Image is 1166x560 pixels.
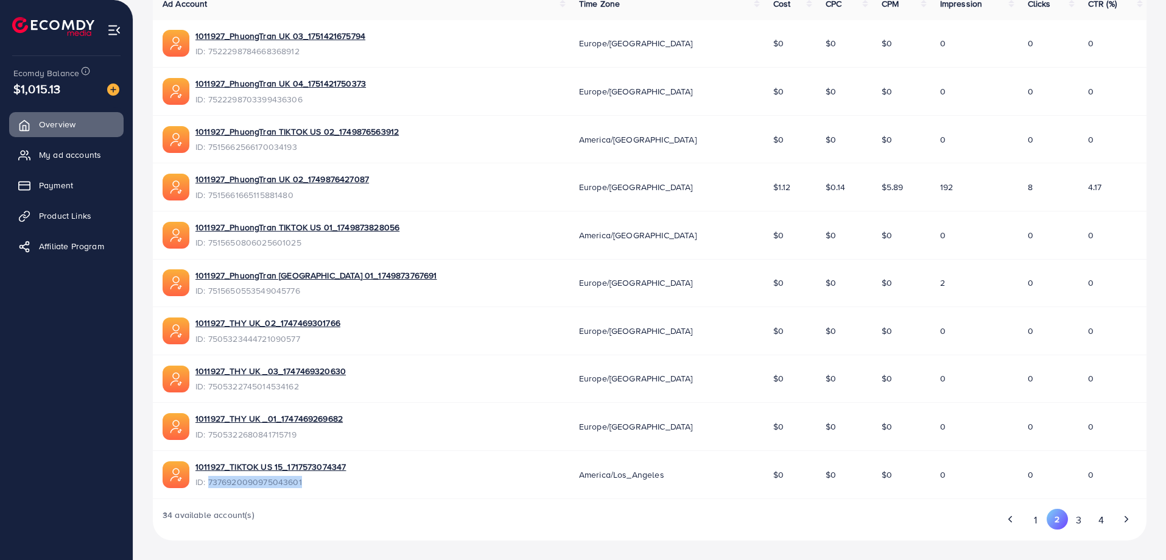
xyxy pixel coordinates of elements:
[1068,509,1090,531] button: Go to page 3
[826,420,836,433] span: $0
[195,141,399,153] span: ID: 7515662566170034193
[882,229,892,241] span: $0
[9,173,124,197] a: Payment
[1088,277,1094,289] span: 0
[195,173,369,185] a: 1011927_PhuongTran UK 02_1749876427087
[163,30,189,57] img: ic-ads-acc.e4c84228.svg
[940,181,953,193] span: 192
[940,325,946,337] span: 0
[826,229,836,241] span: $0
[195,189,369,201] span: ID: 7515661665115881480
[940,133,946,146] span: 0
[826,277,836,289] span: $0
[39,240,104,252] span: Affiliate Program
[9,143,124,167] a: My ad accounts
[882,181,904,193] span: $5.89
[773,420,784,433] span: $0
[773,85,784,97] span: $0
[1028,469,1033,481] span: 0
[1028,325,1033,337] span: 0
[1088,133,1094,146] span: 0
[773,229,784,241] span: $0
[1114,505,1157,551] iframe: Chat
[1028,420,1033,433] span: 0
[1088,85,1094,97] span: 0
[13,80,60,97] span: $1,015.13
[882,469,892,481] span: $0
[12,17,94,36] img: logo
[826,469,836,481] span: $0
[9,234,124,258] a: Affiliate Program
[163,366,189,392] img: ic-ads-acc.e4c84228.svg
[1028,37,1033,49] span: 0
[826,372,836,385] span: $0
[579,372,693,385] span: Europe/[GEOGRAPHIC_DATA]
[195,269,437,282] a: 1011927_PhuongTran [GEOGRAPHIC_DATA] 01_1749873767691
[882,372,892,385] span: $0
[579,325,693,337] span: Europe/[GEOGRAPHIC_DATA]
[195,77,366,90] a: 1011927_PhuongTran UK 04_1751421750373
[1028,85,1033,97] span: 0
[1088,325,1094,337] span: 0
[1028,133,1033,146] span: 0
[1028,277,1033,289] span: 0
[1088,420,1094,433] span: 0
[882,325,892,337] span: $0
[773,133,784,146] span: $0
[940,469,946,481] span: 0
[195,333,340,345] span: ID: 7505323444721090577
[39,179,73,191] span: Payment
[195,45,365,57] span: ID: 7522298784668368912
[1090,509,1112,531] button: Go to page 4
[826,133,836,146] span: $0
[195,317,340,329] a: 1011927_THY UK_02_1747469301766
[1088,37,1094,49] span: 0
[940,277,945,289] span: 2
[940,372,946,385] span: 0
[195,285,437,297] span: ID: 7515650553549045776
[195,221,399,233] a: 1011927_PhuongTran TIKTOK US 01_1749873828056
[195,365,346,377] a: 1011927_THY UK _03_1747469320630
[773,372,784,385] span: $0
[1028,229,1033,241] span: 0
[163,174,189,200] img: ic-ads-acc.e4c84228.svg
[195,461,346,473] a: 1011927_TIKTOK US 15_1717573074347
[163,126,189,153] img: ic-ads-acc.e4c84228.svg
[579,85,693,97] span: Europe/[GEOGRAPHIC_DATA]
[826,181,846,193] span: $0.14
[773,277,784,289] span: $0
[163,413,189,440] img: ic-ads-acc.e4c84228.svg
[195,93,366,105] span: ID: 7522298703399436306
[940,37,946,49] span: 0
[882,420,892,433] span: $0
[1047,509,1068,530] button: Go to page 2
[1025,509,1046,531] button: Go to page 1
[163,317,189,344] img: ic-ads-acc.e4c84228.svg
[773,325,784,337] span: $0
[579,469,664,481] span: America/Los_Angeles
[940,229,946,241] span: 0
[579,181,693,193] span: Europe/[GEOGRAPHIC_DATA]
[1028,181,1033,193] span: 8
[1000,509,1137,531] ul: Pagination
[163,78,189,105] img: ic-ads-acc.e4c84228.svg
[1088,181,1102,193] span: 4.17
[1028,372,1033,385] span: 0
[163,269,189,296] img: ic-ads-acc.e4c84228.svg
[826,37,836,49] span: $0
[1088,229,1094,241] span: 0
[579,420,693,433] span: Europe/[GEOGRAPHIC_DATA]
[579,133,697,146] span: America/[GEOGRAPHIC_DATA]
[940,85,946,97] span: 0
[163,509,255,531] span: 34 available account(s)
[1088,469,1094,481] span: 0
[195,413,343,425] a: 1011927_THY UK _01_1747469269682
[773,181,791,193] span: $1.12
[195,236,399,249] span: ID: 7515650806025601025
[195,428,343,441] span: ID: 7505322680841715719
[773,37,784,49] span: $0
[39,149,101,161] span: My ad accounts
[826,325,836,337] span: $0
[940,420,946,433] span: 0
